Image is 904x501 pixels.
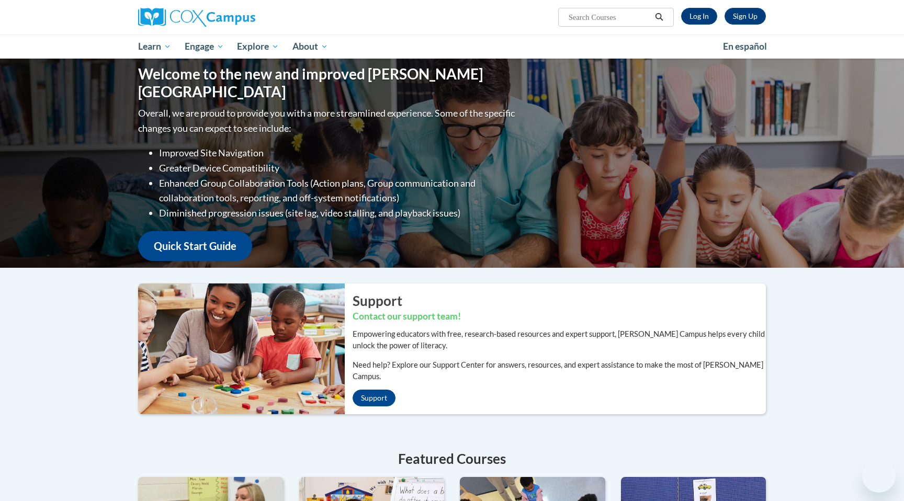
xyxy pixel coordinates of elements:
h4: Featured Courses [138,449,766,469]
span: En español [723,41,767,52]
a: Learn [131,35,178,59]
a: Register [725,8,766,25]
a: Cox Campus [138,8,337,27]
a: Log In [681,8,717,25]
button: Search [651,11,667,24]
p: Overall, we are proud to provide you with a more streamlined experience. Some of the specific cha... [138,106,517,136]
a: Explore [230,35,286,59]
span: Explore [237,40,279,53]
iframe: Button to launch messaging window [862,459,896,493]
a: Support [353,390,395,406]
h3: Contact our support team! [353,310,766,323]
li: Diminished progression issues (site lag, video stalling, and playback issues) [159,206,517,221]
li: Greater Device Compatibility [159,161,517,176]
a: About [286,35,335,59]
span: Engage [185,40,224,53]
span: Learn [138,40,171,53]
p: Empowering educators with free, research-based resources and expert support, [PERSON_NAME] Campus... [353,328,766,351]
li: Enhanced Group Collaboration Tools (Action plans, Group communication and collaboration tools, re... [159,176,517,206]
h2: Support [353,291,766,310]
div: Main menu [122,35,782,59]
a: Quick Start Guide [138,231,252,261]
img: ... [130,283,345,414]
span: About [292,40,328,53]
input: Search Courses [568,11,651,24]
img: Cox Campus [138,8,255,27]
a: En español [716,36,774,58]
h1: Welcome to the new and improved [PERSON_NAME][GEOGRAPHIC_DATA] [138,65,517,100]
p: Need help? Explore our Support Center for answers, resources, and expert assistance to make the m... [353,359,766,382]
li: Improved Site Navigation [159,145,517,161]
a: Engage [178,35,231,59]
